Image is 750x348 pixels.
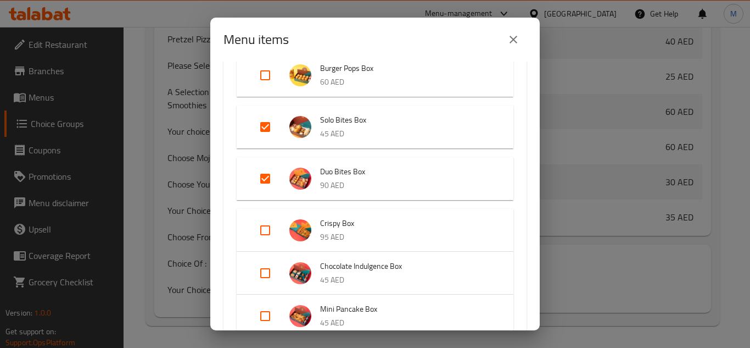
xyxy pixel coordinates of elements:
img: Duo Bites Box [289,168,311,190]
img: Solo Bites Box [289,116,311,138]
div: Expand [237,54,513,97]
p: 95 AED [320,230,491,244]
button: close [500,26,527,53]
div: Expand [237,157,513,200]
div: Expand [237,295,513,338]
span: Mini Pancake Box [320,302,491,316]
p: 45 AED [320,127,491,141]
h2: Menu items [223,31,289,48]
img: Mini Pancake Box [289,305,311,327]
span: Duo Bites Box [320,165,491,179]
span: Crispy Box [320,217,491,230]
span: Burger Pops Box [320,62,491,75]
div: Expand [237,252,513,295]
span: Solo Bites Box [320,113,491,127]
img: Crispy Box [289,219,311,241]
div: Expand [237,209,513,252]
img: Chocolate Indulgence Box [289,262,311,284]
p: 45 AED [320,316,491,330]
p: 45 AED [320,273,491,287]
div: Expand [237,106,513,148]
p: 60 AED [320,75,491,89]
span: Chocolate Indulgence Box [320,259,491,273]
p: 90 AED [320,179,491,192]
img: Burger Pops Box [289,64,311,86]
